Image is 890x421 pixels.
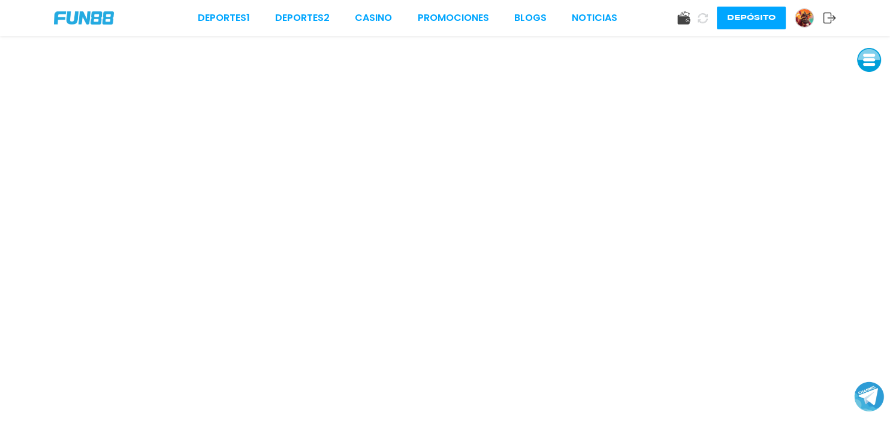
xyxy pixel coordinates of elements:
img: Avatar [795,9,813,27]
button: Depósito [717,7,786,29]
a: CASINO [355,11,392,25]
a: NOTICIAS [572,11,617,25]
a: BLOGS [514,11,547,25]
a: Deportes2 [275,11,330,25]
button: Join telegram channel [854,381,884,412]
a: Promociones [418,11,489,25]
a: Deportes1 [198,11,250,25]
a: Avatar [795,8,823,28]
img: Company Logo [54,11,114,25]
